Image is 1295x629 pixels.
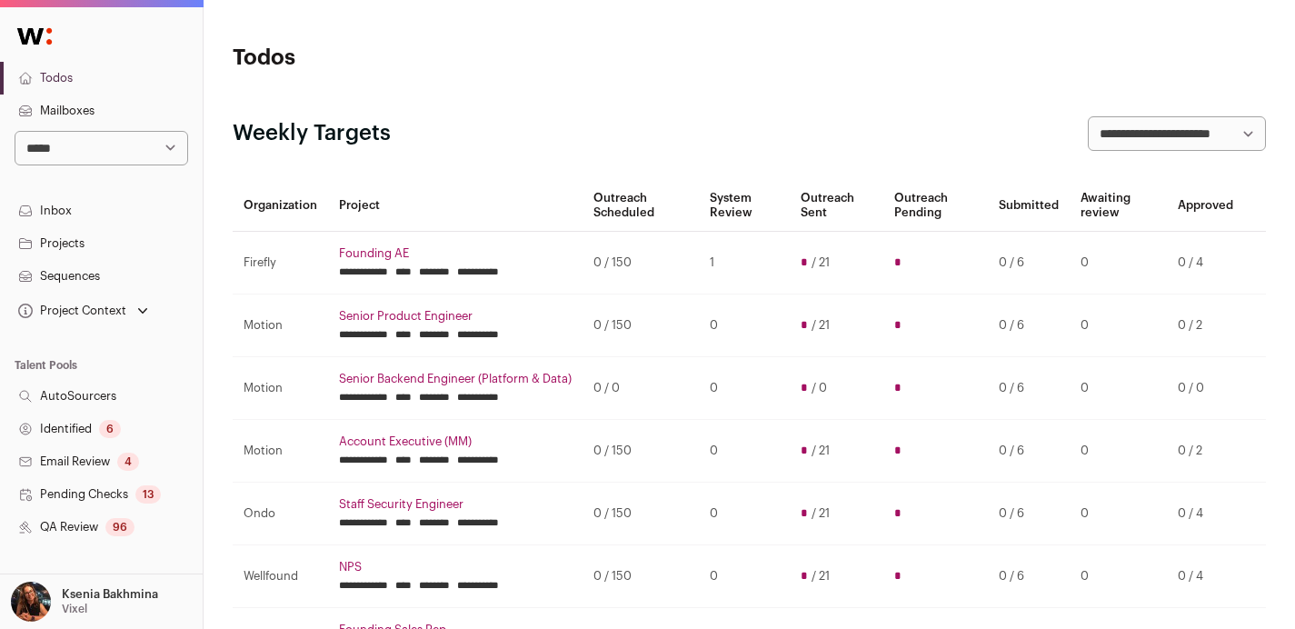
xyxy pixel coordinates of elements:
[1167,420,1244,483] td: 0 / 2
[583,420,699,483] td: 0 / 150
[117,453,139,471] div: 4
[1167,483,1244,545] td: 0 / 4
[699,420,790,483] td: 0
[7,18,62,55] img: Wellfound
[1070,295,1167,357] td: 0
[135,485,161,504] div: 13
[339,372,572,386] a: Senior Backend Engineer (Platform & Data)
[1070,180,1167,232] th: Awaiting review
[233,44,577,73] h1: Todos
[988,483,1070,545] td: 0 / 6
[988,420,1070,483] td: 0 / 6
[1070,232,1167,295] td: 0
[233,119,391,148] h2: Weekly Targets
[583,483,699,545] td: 0 / 150
[988,180,1070,232] th: Submitted
[988,295,1070,357] td: 0 / 6
[62,587,158,602] p: Ksenia Bakhmina
[583,357,699,420] td: 0 / 0
[7,582,162,622] button: Open dropdown
[339,246,572,261] a: Founding AE
[1167,295,1244,357] td: 0 / 2
[812,506,830,521] span: / 21
[988,545,1070,608] td: 0 / 6
[812,255,830,270] span: / 21
[233,180,328,232] th: Organization
[583,180,699,232] th: Outreach Scheduled
[233,545,328,608] td: Wellfound
[328,180,583,232] th: Project
[812,444,830,458] span: / 21
[1070,545,1167,608] td: 0
[988,357,1070,420] td: 0 / 6
[233,483,328,545] td: Ondo
[105,518,134,536] div: 96
[99,420,121,438] div: 6
[812,381,827,395] span: / 0
[1070,420,1167,483] td: 0
[583,232,699,295] td: 0 / 150
[1167,232,1244,295] td: 0 / 4
[339,309,572,324] a: Senior Product Engineer
[583,545,699,608] td: 0 / 150
[699,357,790,420] td: 0
[1167,357,1244,420] td: 0 / 0
[11,582,51,622] img: 13968079-medium_jpg
[883,180,989,232] th: Outreach Pending
[339,434,572,449] a: Account Executive (MM)
[790,180,882,232] th: Outreach Sent
[233,420,328,483] td: Motion
[1070,483,1167,545] td: 0
[1167,545,1244,608] td: 0 / 4
[15,304,126,318] div: Project Context
[1167,180,1244,232] th: Approved
[233,357,328,420] td: Motion
[812,318,830,333] span: / 21
[812,569,830,584] span: / 21
[699,545,790,608] td: 0
[699,180,790,232] th: System Review
[988,232,1070,295] td: 0 / 6
[233,295,328,357] td: Motion
[699,483,790,545] td: 0
[339,497,572,512] a: Staff Security Engineer
[62,602,87,616] p: Vixel
[339,560,572,574] a: NPS
[699,295,790,357] td: 0
[1070,357,1167,420] td: 0
[699,232,790,295] td: 1
[15,298,152,324] button: Open dropdown
[233,232,328,295] td: Firefly
[583,295,699,357] td: 0 / 150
